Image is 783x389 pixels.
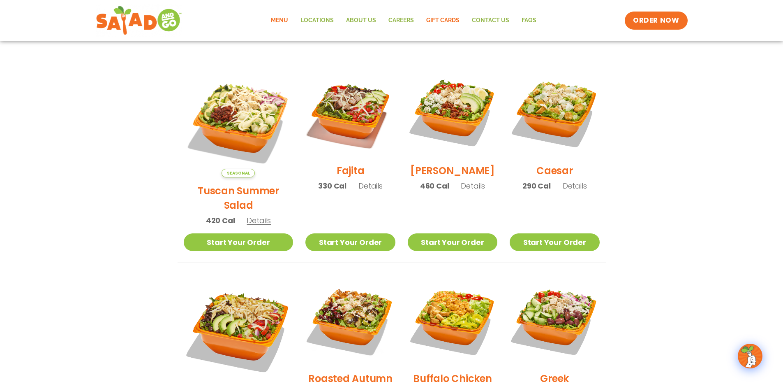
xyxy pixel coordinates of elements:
[305,275,395,365] img: Product photo for Roasted Autumn Salad
[461,181,485,191] span: Details
[206,215,235,226] span: 420 Cal
[318,180,346,191] span: 330 Cal
[308,371,393,386] h2: Roasted Autumn
[222,169,255,177] span: Seasonal
[337,163,365,178] h2: Fajita
[265,11,543,30] nav: Menu
[536,163,573,178] h2: Caesar
[515,11,543,30] a: FAQs
[408,68,497,157] img: Product photo for Cobb Salad
[305,233,395,251] a: Start Your Order
[420,11,466,30] a: GIFT CARDS
[184,233,293,251] a: Start Your Order
[184,184,293,212] h2: Tuscan Summer Salad
[410,163,495,178] h2: [PERSON_NAME]
[408,233,497,251] a: Start Your Order
[247,215,271,226] span: Details
[563,181,587,191] span: Details
[413,371,492,386] h2: Buffalo Chicken
[420,180,449,191] span: 460 Cal
[510,68,599,157] img: Product photo for Caesar Salad
[522,180,551,191] span: 290 Cal
[358,181,383,191] span: Details
[739,345,762,368] img: wpChatIcon
[184,68,293,177] img: Product photo for Tuscan Summer Salad
[633,16,679,26] span: ORDER NOW
[340,11,382,30] a: About Us
[294,11,340,30] a: Locations
[265,11,294,30] a: Menu
[510,233,599,251] a: Start Your Order
[466,11,515,30] a: Contact Us
[408,275,497,365] img: Product photo for Buffalo Chicken Salad
[625,12,687,30] a: ORDER NOW
[96,4,182,37] img: new-SAG-logo-768×292
[510,275,599,365] img: Product photo for Greek Salad
[184,275,293,385] img: Product photo for BBQ Ranch Salad
[305,68,395,157] img: Product photo for Fajita Salad
[382,11,420,30] a: Careers
[540,371,569,386] h2: Greek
